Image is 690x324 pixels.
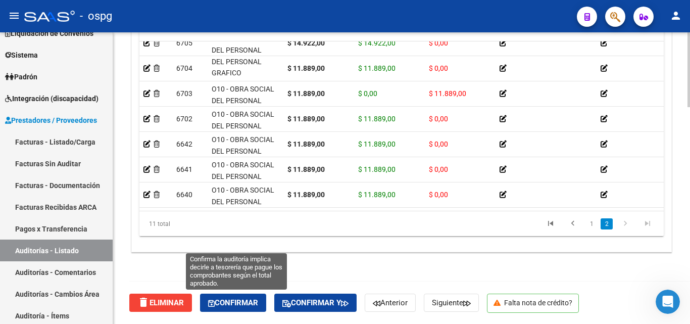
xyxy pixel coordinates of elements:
[137,296,150,308] mat-icon: delete
[176,115,192,123] span: 6702
[129,294,192,312] button: Eliminar
[5,28,93,39] span: Liquidación de Convenios
[599,215,614,233] li: page 2
[212,110,274,142] span: O10 - OBRA SOCIAL DEL PERSONAL GRAFICO
[287,140,325,148] strong: $ 11.889,00
[200,294,266,312] button: Confirmar
[424,294,479,312] button: Siguiente
[287,115,325,123] strong: $ 11.889,00
[5,71,37,82] span: Padrón
[601,218,613,229] a: 2
[358,89,377,98] span: $ 0,00
[176,191,192,199] span: 6640
[429,191,448,199] span: $ 0,00
[584,215,599,233] li: page 1
[8,10,20,22] mat-icon: menu
[80,5,112,27] span: - ospg
[5,50,38,61] span: Sistema
[176,140,192,148] span: 6642
[212,135,274,167] span: O10 - OBRA SOCIAL DEL PERSONAL GRAFICO
[365,294,416,312] button: Anterior
[670,10,682,22] mat-icon: person
[212,186,274,217] span: O10 - OBRA SOCIAL DEL PERSONAL GRAFICO
[208,298,258,307] span: Confirmar
[5,115,97,126] span: Prestadores / Proveedores
[212,85,274,116] span: O10 - OBRA SOCIAL DEL PERSONAL GRAFICO
[176,89,192,98] span: 6703
[429,39,448,47] span: $ 0,00
[176,165,192,173] span: 6641
[358,39,396,47] span: $ 14.922,00
[282,298,349,307] span: Confirmar y
[287,39,325,47] strong: $ 14.922,00
[212,34,274,66] span: O10 - OBRA SOCIAL DEL PERSONAL GRAFICO
[585,218,598,229] a: 1
[373,298,408,307] span: Anterior
[5,93,98,104] span: Integración (discapacidad)
[358,191,396,199] span: $ 11.889,00
[139,211,242,237] div: 11 total
[429,165,448,173] span: $ 0,00
[616,218,635,229] a: go to next page
[287,64,325,72] strong: $ 11.889,00
[563,218,582,229] a: go to previous page
[176,64,192,72] span: 6704
[176,39,192,47] span: 6705
[429,64,448,72] span: $ 0,00
[638,218,657,229] a: go to last page
[358,115,396,123] span: $ 11.889,00
[212,161,274,192] span: O10 - OBRA SOCIAL DEL PERSONAL GRAFICO
[432,298,471,307] span: Siguiente
[287,165,325,173] strong: $ 11.889,00
[358,140,396,148] span: $ 11.889,00
[487,294,579,313] p: Falta nota de crédito?
[358,165,396,173] span: $ 11.889,00
[429,89,466,98] span: $ 11.889,00
[287,89,325,98] strong: $ 11.889,00
[429,140,448,148] span: $ 0,00
[656,290,680,314] iframe: Intercom live chat
[541,218,560,229] a: go to first page
[358,64,396,72] span: $ 11.889,00
[287,191,325,199] strong: $ 11.889,00
[137,298,184,307] span: Eliminar
[274,294,357,312] button: Confirmar y
[429,115,448,123] span: $ 0,00
[212,46,274,77] span: O10 - OBRA SOCIAL DEL PERSONAL GRAFICO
